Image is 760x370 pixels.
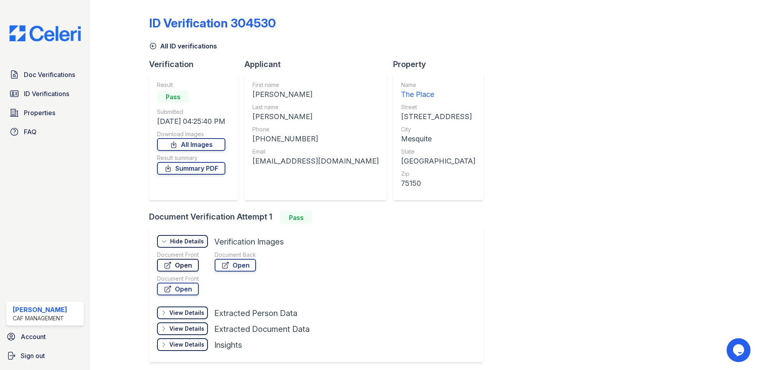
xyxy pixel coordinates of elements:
[157,108,225,116] div: Submitted
[169,309,204,317] div: View Details
[157,162,225,175] a: Summary PDF
[252,103,379,111] div: Last name
[215,259,256,272] a: Open
[252,156,379,167] div: [EMAIL_ADDRESS][DOMAIN_NAME]
[401,111,475,122] div: [STREET_ADDRESS]
[214,308,297,319] div: Extracted Person Data
[157,154,225,162] div: Result summary
[244,59,393,70] div: Applicant
[401,89,475,100] div: The Place
[6,86,84,102] a: ID Verifications
[149,59,244,70] div: Verification
[157,138,225,151] a: All Images
[3,348,87,364] a: Sign out
[252,111,379,122] div: [PERSON_NAME]
[21,351,45,360] span: Sign out
[13,305,67,314] div: [PERSON_NAME]
[169,325,204,333] div: View Details
[24,70,75,79] span: Doc Verifications
[727,338,752,362] iframe: chat widget
[401,81,475,100] a: Name The Place
[214,339,242,351] div: Insights
[157,130,225,138] div: Download Images
[157,251,199,259] div: Document Front
[169,341,204,349] div: View Details
[24,127,37,137] span: FAQ
[401,81,475,89] div: Name
[13,314,67,322] div: CAF Management
[3,329,87,345] a: Account
[3,25,87,41] img: CE_Logo_Blue-a8612792a0a2168367f1c8372b55b34899dd931a85d93a1a3d3e32e68fde9ad4.png
[401,156,475,167] div: [GEOGRAPHIC_DATA]
[215,251,256,259] div: Document Back
[401,170,475,178] div: Zip
[6,105,84,121] a: Properties
[24,108,55,118] span: Properties
[252,148,379,156] div: Email
[401,133,475,145] div: Mesquite
[401,178,475,189] div: 75150
[157,283,199,295] a: Open
[149,16,276,30] div: ID Verification 304530
[214,324,310,335] div: Extracted Document Data
[401,103,475,111] div: Street
[6,124,84,140] a: FAQ
[170,237,204,245] div: Hide Details
[157,259,199,272] a: Open
[252,81,379,89] div: First name
[401,125,475,133] div: City
[280,211,312,224] div: Pass
[24,89,69,98] span: ID Verifications
[157,275,199,283] div: Document Front
[252,125,379,133] div: Phone
[157,81,225,89] div: Result
[157,91,189,103] div: Pass
[157,116,225,127] div: [DATE] 04:25:40 PM
[401,148,475,156] div: State
[393,59,490,70] div: Property
[214,236,284,247] div: Verification Images
[252,133,379,145] div: [PHONE_NUMBER]
[149,211,490,224] div: Document Verification Attempt 1
[21,332,46,341] span: Account
[149,41,217,51] a: All ID verifications
[252,89,379,100] div: [PERSON_NAME]
[6,67,84,83] a: Doc Verifications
